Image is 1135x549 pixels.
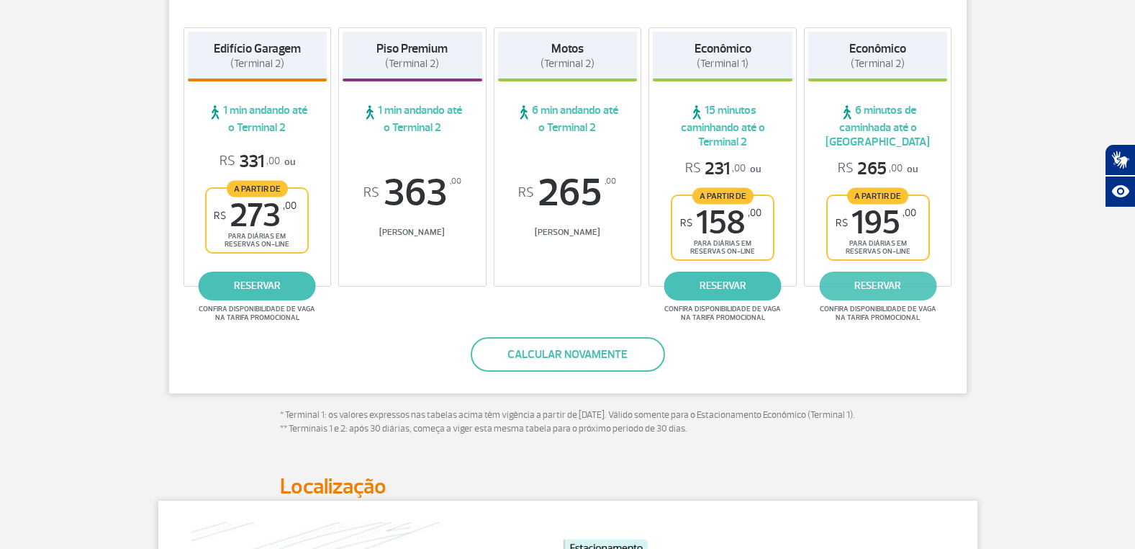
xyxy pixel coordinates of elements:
p: * Terminal 1: os valores expressos nas tabelas acima têm vigência a partir de [DATE]. Válido some... [280,409,856,437]
sup: ,00 [903,207,916,219]
p: ou [685,158,761,180]
span: para diárias em reservas on-line [840,239,916,256]
span: 331 [220,151,280,173]
span: 1 min andando até o Terminal 2 [188,103,327,135]
span: (Terminal 1) [697,57,749,71]
strong: Edifício Garagem [214,41,301,56]
span: A partir de [847,187,908,204]
strong: Econômico [849,41,906,56]
span: para diárias em reservas on-line [219,232,295,249]
h2: Localização [280,473,856,500]
strong: Motos [551,41,584,56]
span: 265 [838,158,903,180]
sup: R$ [363,185,379,201]
a: reservar [664,272,782,300]
sup: R$ [214,210,226,222]
a: reservar [819,272,936,300]
span: [PERSON_NAME] [498,227,638,238]
span: Confira disponibilidade de vaga na tarifa promocional [818,305,939,322]
sup: ,00 [450,174,461,189]
span: 273 [214,200,297,232]
span: 6 min andando até o Terminal 2 [498,103,638,135]
button: Calcular novamente [471,337,665,372]
span: (Terminal 2) [541,57,594,71]
span: A partir de [227,180,288,197]
span: Confira disponibilidade de vaga na tarifa promocional [662,305,783,322]
p: ou [220,151,295,173]
span: (Terminal 2) [385,57,439,71]
span: 15 minutos caminhando até o Terminal 2 [653,103,792,149]
span: 158 [680,207,761,239]
span: 231 [685,158,746,180]
p: ou [838,158,918,180]
span: 363 [343,174,482,213]
span: 195 [836,207,916,239]
strong: Econômico [695,41,751,56]
span: (Terminal 2) [230,57,284,71]
button: Abrir recursos assistivos. [1105,176,1135,207]
a: reservar [199,272,316,300]
sup: R$ [518,185,534,201]
strong: Piso Premium [376,41,448,56]
div: Plugin de acessibilidade da Hand Talk. [1105,144,1135,207]
sup: R$ [836,217,848,229]
span: A partir de [692,187,754,204]
sup: R$ [680,217,692,229]
span: para diárias em reservas on-line [684,239,761,256]
sup: ,00 [605,174,616,189]
span: 1 min andando até o Terminal 2 [343,103,482,135]
sup: ,00 [748,207,761,219]
span: (Terminal 2) [851,57,905,71]
span: [PERSON_NAME] [343,227,482,238]
span: 265 [498,174,638,213]
button: Abrir tradutor de língua de sinais. [1105,144,1135,176]
sup: ,00 [283,200,297,212]
span: 6 minutos de caminhada até o [GEOGRAPHIC_DATA] [808,103,948,149]
span: Confira disponibilidade de vaga na tarifa promocional [196,305,317,322]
